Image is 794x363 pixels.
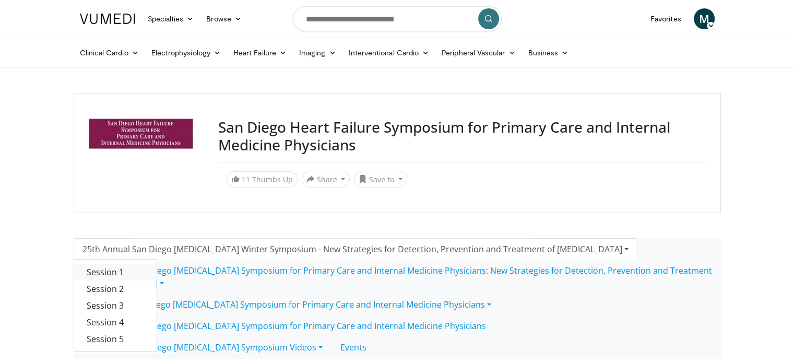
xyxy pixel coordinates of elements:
[644,8,688,29] a: Favorites
[435,42,522,63] a: Peripheral Vascular
[74,314,157,331] a: Session 4
[74,336,331,358] a: 19th Annual San Diego [MEDICAL_DATA] Symposium Videos
[74,238,637,260] a: 25th Annual San Diego [MEDICAL_DATA] Winter Symposium - New Strategies for Detection, Prevention ...
[74,264,157,280] a: Session 1
[74,260,721,294] a: 24th Annual San Diego [MEDICAL_DATA] Symposium for Primary Care and Internal Medicine Physicians:...
[293,42,342,63] a: Imaging
[74,315,495,337] a: 20th Annual San Diego [MEDICAL_DATA] Symposium for Primary Care and Internal Medicine Physicians
[342,42,436,63] a: Interventional Cardio
[227,171,298,188] a: 11 Thumbs Up
[74,297,157,314] a: Session 3
[200,8,248,29] a: Browse
[74,331,157,347] a: Session 5
[227,42,293,63] a: Heart Failure
[145,42,227,63] a: Electrophysiology
[331,336,375,358] a: Events
[354,171,407,188] button: Save to
[74,294,500,315] a: 21st Annual San Diego [MEDICAL_DATA] Symposium for Primary Care and Internal Medicine Physicians
[218,119,706,154] h3: San Diego Heart Failure Symposium for Primary Care and Internal Medicine Physicians
[74,42,145,63] a: Clinical Cardio
[74,280,157,297] a: Session 2
[80,14,135,24] img: VuMedi Logo
[302,171,350,188] button: Share
[242,174,250,184] span: 11
[141,8,200,29] a: Specialties
[694,8,715,29] a: M
[522,42,575,63] a: Business
[293,6,502,31] input: Search topics, interventions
